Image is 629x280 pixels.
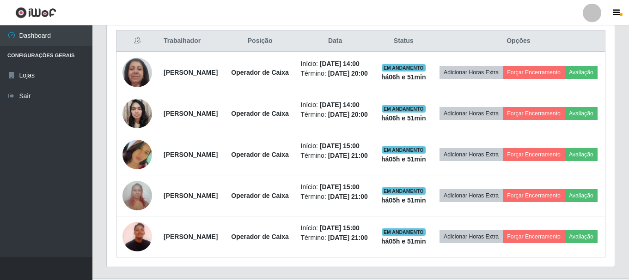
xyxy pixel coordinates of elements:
[375,30,432,52] th: Status
[164,233,218,240] strong: [PERSON_NAME]
[503,66,565,79] button: Forçar Encerramento
[320,60,360,67] time: [DATE] 14:00
[503,230,565,243] button: Forçar Encerramento
[381,197,426,204] strong: há 05 h e 51 min
[122,53,152,92] img: 1709656431175.jpeg
[164,69,218,76] strong: [PERSON_NAME]
[231,69,289,76] strong: Operador de Caixa
[565,189,598,202] button: Avaliação
[231,151,289,158] strong: Operador de Caixa
[301,233,370,243] li: Término:
[440,148,503,161] button: Adicionar Horas Extra
[164,151,218,158] strong: [PERSON_NAME]
[381,238,426,245] strong: há 05 h e 51 min
[320,101,360,108] time: [DATE] 14:00
[231,233,289,240] strong: Operador de Caixa
[381,73,426,81] strong: há 06 h e 51 min
[440,66,503,79] button: Adicionar Horas Extra
[381,114,426,122] strong: há 06 h e 51 min
[382,187,426,195] span: EM ANDAMENTO
[122,128,152,181] img: 1680605937506.jpeg
[164,110,218,117] strong: [PERSON_NAME]
[320,224,360,232] time: [DATE] 15:00
[382,105,426,113] span: EM ANDAMENTO
[158,30,225,52] th: Trabalhador
[328,152,368,159] time: [DATE] 21:00
[164,192,218,199] strong: [PERSON_NAME]
[122,176,152,215] img: 1722880664865.jpeg
[301,59,370,69] li: Início:
[432,30,605,52] th: Opções
[301,100,370,110] li: Início:
[328,70,368,77] time: [DATE] 20:00
[503,148,565,161] button: Forçar Encerramento
[301,69,370,78] li: Término:
[122,94,152,133] img: 1736008247371.jpeg
[301,141,370,151] li: Início:
[301,182,370,192] li: Início:
[565,107,598,120] button: Avaliação
[15,7,56,18] img: CoreUI Logo
[231,110,289,117] strong: Operador de Caixa
[301,110,370,119] li: Término:
[225,30,295,52] th: Posição
[382,146,426,154] span: EM ANDAMENTO
[231,192,289,199] strong: Operador de Caixa
[320,183,360,191] time: [DATE] 15:00
[440,189,503,202] button: Adicionar Horas Extra
[301,192,370,202] li: Término:
[503,189,565,202] button: Forçar Encerramento
[320,142,360,149] time: [DATE] 15:00
[328,111,368,118] time: [DATE] 20:00
[295,30,375,52] th: Data
[565,230,598,243] button: Avaliação
[382,228,426,236] span: EM ANDAMENTO
[328,193,368,200] time: [DATE] 21:00
[301,151,370,161] li: Término:
[565,66,598,79] button: Avaliação
[440,107,503,120] button: Adicionar Horas Extra
[301,223,370,233] li: Início:
[382,64,426,71] span: EM ANDAMENTO
[122,217,152,256] img: 1739110022249.jpeg
[328,234,368,241] time: [DATE] 21:00
[440,230,503,243] button: Adicionar Horas Extra
[565,148,598,161] button: Avaliação
[381,155,426,163] strong: há 05 h e 51 min
[503,107,565,120] button: Forçar Encerramento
